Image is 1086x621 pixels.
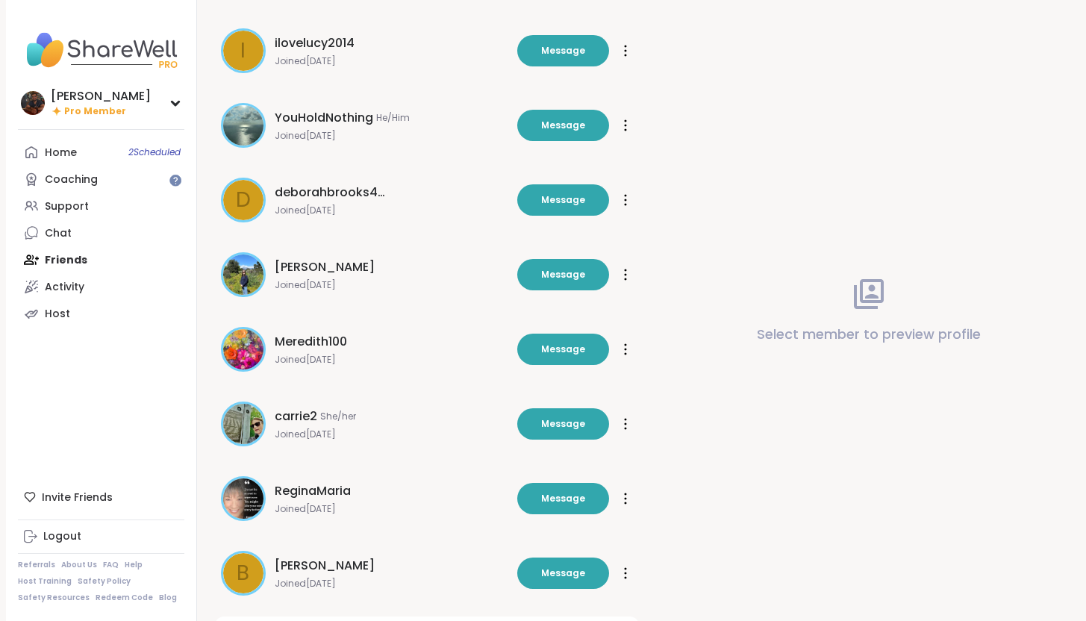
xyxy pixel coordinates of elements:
span: Message [541,417,585,431]
span: Message [541,44,585,57]
button: Message [517,334,609,365]
a: Coaching [18,166,184,193]
img: Anchit [21,91,45,115]
div: Coaching [45,172,98,187]
a: About Us [61,560,97,570]
span: Message [541,343,585,356]
div: Logout [43,529,81,544]
span: [PERSON_NAME] [275,258,375,276]
span: Joined [DATE] [275,130,508,142]
span: Joined [DATE] [275,578,508,590]
a: Chat [18,219,184,246]
div: [PERSON_NAME] [51,88,151,104]
div: Chat [45,226,72,241]
iframe: Spotlight [169,175,181,187]
span: He/Him [376,112,410,124]
span: d [236,184,251,216]
span: Joined [DATE] [275,503,508,515]
span: [PERSON_NAME] [275,557,375,575]
span: Message [541,492,585,505]
a: Logout [18,523,184,550]
span: i [240,35,246,66]
p: Select member to preview profile [757,324,981,345]
div: Activity [45,280,84,295]
span: carrie2 [275,408,317,425]
span: Meredith100 [275,333,347,351]
img: Sabrina_HSP [223,255,263,295]
span: YouHoldNothing [275,109,373,127]
span: She/her [320,411,356,422]
span: deborahbrooks443 [275,184,387,202]
img: YouHoldNothing [223,105,263,146]
span: ilovelucy2014 [275,34,355,52]
img: ShareWell Nav Logo [18,24,184,76]
span: Joined [DATE] [275,428,508,440]
span: Message [541,567,585,580]
a: Activity [18,273,184,300]
img: Meredith100 [223,329,263,369]
a: Redeem Code [96,593,153,603]
span: Joined [DATE] [275,205,508,216]
a: Host [18,300,184,327]
span: 2 Scheduled [128,146,181,158]
button: Message [517,110,609,141]
div: Host [45,307,70,322]
a: Safety Policy [78,576,131,587]
span: Joined [DATE] [275,279,508,291]
a: Blog [159,593,177,603]
button: Message [517,483,609,514]
a: Referrals [18,560,55,570]
button: Message [517,35,609,66]
a: FAQ [103,560,119,570]
a: Host Training [18,576,72,587]
div: Invite Friends [18,484,184,511]
button: Message [517,558,609,589]
span: b [237,558,249,589]
img: carrie2 [223,404,263,444]
button: Message [517,259,609,290]
div: Home [45,146,77,160]
a: Home2Scheduled [18,139,184,166]
a: Support [18,193,184,219]
img: ReginaMaria [223,478,263,519]
div: Support [45,199,89,214]
a: Safety Resources [18,593,90,603]
span: Joined [DATE] [275,354,508,366]
button: Message [517,184,609,216]
span: Joined [DATE] [275,55,508,67]
span: Message [541,119,585,132]
span: Message [541,193,585,207]
span: ReginaMaria [275,482,351,500]
span: Message [541,268,585,281]
span: Pro Member [64,105,126,118]
button: Message [517,408,609,440]
a: Help [125,560,143,570]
